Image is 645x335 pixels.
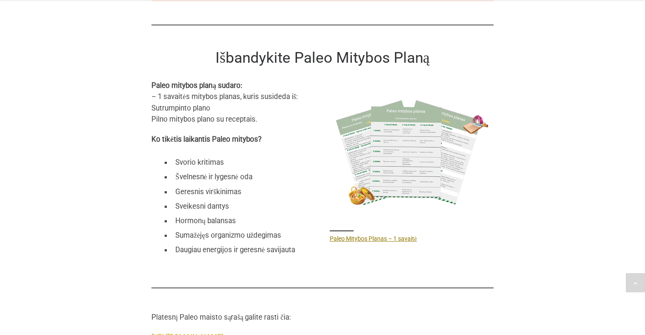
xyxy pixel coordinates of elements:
a: Paleo Mitybos Planas – 1 savaitė [330,235,417,242]
li: Hormonų balansas [172,213,315,228]
li: Sveikesni dantys [172,199,315,213]
p: Platesnį Paleo maisto sąrašą galite rasti čia: [151,312,494,323]
li: Geresnis virškinimas [172,184,315,199]
li: Švelnesnė ir lygesnė oda [172,169,315,184]
li: Sumažėjęs organizmo uždegimas [172,228,315,242]
strong: Paleo mitybos planą sudaro: [151,81,242,90]
strong: Ko tikėtis laikantis Paleo mitybos? [151,135,261,143]
li: Svorio kritimas [172,155,315,169]
p: – 1 savaitės mitybos planas, kuris susideda iš: Sutrumpinto plano Pilno mitybos plano su receptais. [151,80,315,125]
li: Daugiau energijos ir geresnė savijauta [172,242,315,257]
h2: Išbandykite Paleo Mitybos Planą [151,49,494,67]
